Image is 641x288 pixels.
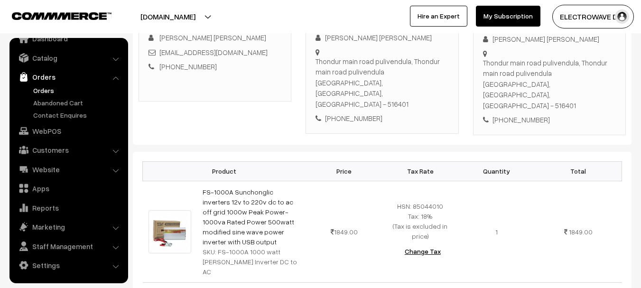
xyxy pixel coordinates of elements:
a: Marketing [12,218,125,235]
a: Orders [31,85,125,95]
div: Thondur main road pulivendula, Thondur main road pulivendula [GEOGRAPHIC_DATA], [GEOGRAPHIC_DATA]... [316,56,448,110]
a: Orders [12,68,125,85]
div: [PHONE_NUMBER] [483,114,616,125]
div: Thondur main road pulivendula, Thondur main road pulivendula [GEOGRAPHIC_DATA], [GEOGRAPHIC_DATA]... [483,57,616,111]
div: [PERSON_NAME] [PERSON_NAME] [483,34,616,45]
a: Customers [12,141,125,158]
a: [EMAIL_ADDRESS][DOMAIN_NAME] [159,48,268,56]
a: [PHONE_NUMBER] [159,62,217,71]
a: Catalog [12,49,125,66]
a: Settings [12,257,125,274]
span: 1849.00 [331,228,358,236]
th: Product [143,161,306,181]
a: Staff Management [12,238,125,255]
a: FS-1000A Sunchonglic inverters 12v to 220v dc to ac off grid 1000w Peak Power-1000va Rated Power ... [203,188,294,246]
div: [PHONE_NUMBER] [316,113,448,124]
a: Abandoned Cart [31,98,125,108]
img: COMMMERCE [12,12,111,19]
a: Reports [12,199,125,216]
img: user [615,9,629,24]
button: ELECTROWAVE DE… [552,5,634,28]
th: Quantity [458,161,535,181]
th: Price [306,161,382,181]
div: SKU: FS-1000A 1000 watt [PERSON_NAME] Inverter DC to AC [203,247,300,277]
a: WebPOS [12,122,125,139]
a: Contact Enquires [31,110,125,120]
a: Apps [12,180,125,197]
span: HSN: 85044010 Tax: 18% (Tax is excluded in price) [393,202,447,240]
span: [PERSON_NAME] [PERSON_NAME] [159,33,266,42]
span: 1 [495,228,498,236]
a: Dashboard [12,30,125,47]
a: Website [12,161,125,178]
a: COMMMERCE [12,9,95,21]
span: 1849.00 [569,228,593,236]
th: Tax Rate [382,161,458,181]
th: Total [535,161,622,181]
a: My Subscription [476,6,540,27]
a: Hire an Expert [410,6,467,27]
div: [PERSON_NAME] [PERSON_NAME] [316,32,448,43]
button: Change Tax [397,241,448,262]
img: a.jpg [149,210,192,253]
button: [DOMAIN_NAME] [107,5,229,28]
